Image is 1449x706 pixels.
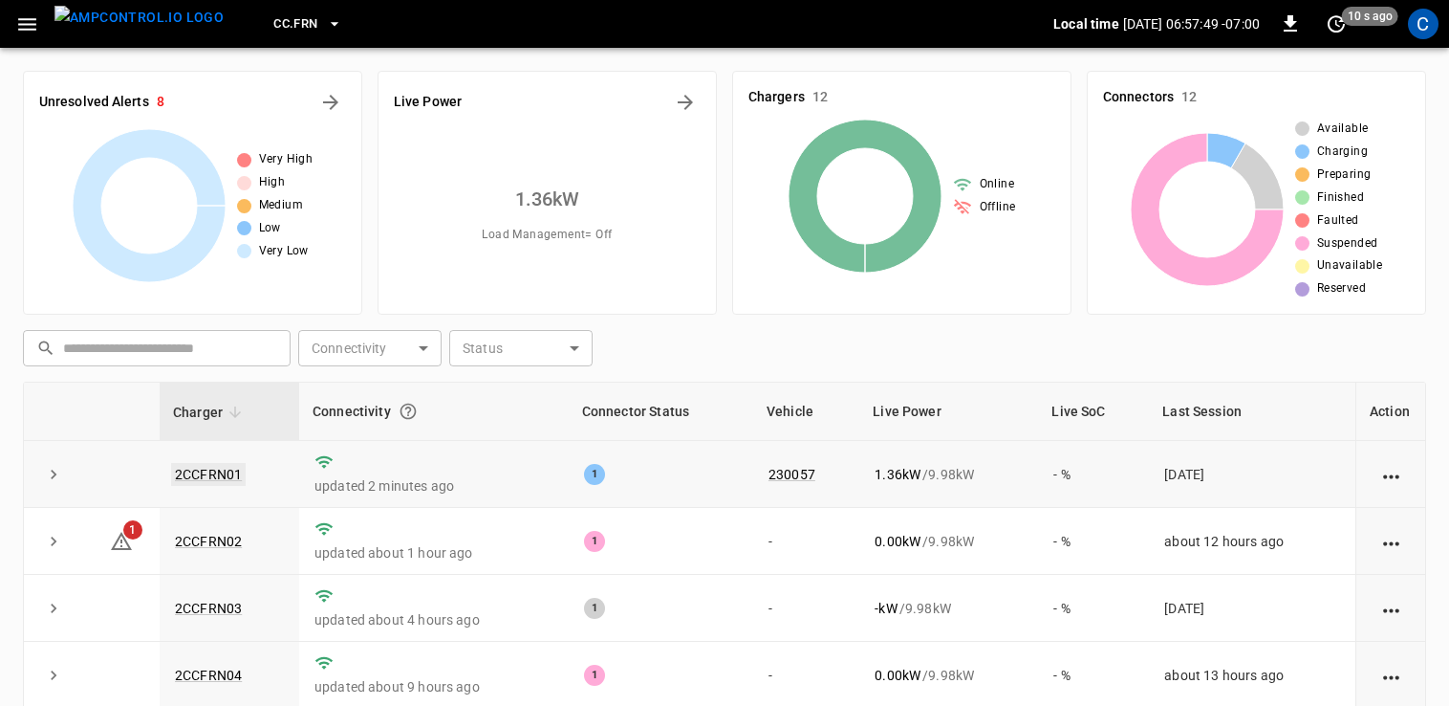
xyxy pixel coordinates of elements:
[875,465,920,484] p: 1.36 kW
[259,150,314,169] span: Very High
[1149,383,1355,441] th: Last Session
[175,601,242,616] a: 2CCFRN03
[175,668,242,683] a: 2CCFRN04
[391,394,425,429] button: Connection between the charger and our software.
[1379,599,1403,618] div: action cell options
[812,87,828,108] h6: 12
[584,464,605,485] div: 1
[875,532,1023,551] div: / 9.98 kW
[1038,441,1149,508] td: - %
[1038,508,1149,575] td: - %
[875,532,920,551] p: 0.00 kW
[39,661,68,690] button: expand row
[753,383,859,441] th: Vehicle
[1379,666,1403,685] div: action cell options
[1317,279,1366,298] span: Reserved
[584,531,605,552] div: 1
[1149,508,1355,575] td: about 12 hours ago
[1408,9,1438,39] div: profile-icon
[110,532,133,547] a: 1
[259,242,309,261] span: Very Low
[584,665,605,686] div: 1
[1123,14,1260,33] p: [DATE] 06:57:49 -07:00
[313,394,555,429] div: Connectivity
[980,198,1016,217] span: Offline
[394,92,462,113] h6: Live Power
[1038,383,1149,441] th: Live SoC
[273,13,317,35] span: CC.FRN
[1317,165,1372,185] span: Preparing
[1317,120,1369,139] span: Available
[259,219,281,238] span: Low
[259,173,286,192] span: High
[314,610,553,629] p: updated about 4 hours ago
[266,6,350,43] button: CC.FRN
[314,543,553,563] p: updated about 1 hour ago
[569,383,753,441] th: Connector Status
[1379,465,1403,484] div: action cell options
[39,594,68,623] button: expand row
[1181,87,1197,108] h6: 12
[175,534,242,549] a: 2CCFRN02
[1317,256,1382,276] span: Unavailable
[670,87,701,118] button: Energy Overview
[1379,532,1403,551] div: action cell options
[1317,234,1378,254] span: Suspended
[1342,7,1398,26] span: 10 s ago
[1355,383,1425,441] th: Action
[54,6,224,30] img: ampcontrol.io logo
[1317,188,1364,208] span: Finished
[1317,143,1368,162] span: Charging
[875,599,1023,618] div: / 9.98 kW
[875,666,920,685] p: 0.00 kW
[748,87,805,108] h6: Chargers
[768,467,815,482] a: 230057
[1103,87,1174,108] h6: Connectors
[1149,441,1355,508] td: [DATE]
[859,383,1038,441] th: Live Power
[753,575,859,642] td: -
[1321,9,1352,39] button: set refresh interval
[1149,575,1355,642] td: [DATE]
[584,598,605,619] div: 1
[39,92,149,113] h6: Unresolved Alerts
[753,508,859,575] td: -
[482,226,612,245] span: Load Management = Off
[171,463,246,486] a: 2CCFRN01
[1317,211,1359,231] span: Faulted
[515,184,580,214] h6: 1.36 kW
[315,87,346,118] button: All Alerts
[980,175,1014,194] span: Online
[875,666,1023,685] div: / 9.98 kW
[1053,14,1119,33] p: Local time
[875,465,1023,484] div: / 9.98 kW
[173,401,248,424] span: Charger
[157,92,164,113] h6: 8
[39,460,68,489] button: expand row
[259,196,303,215] span: Medium
[314,476,553,496] p: updated 2 minutes ago
[314,677,553,696] p: updated about 9 hours ago
[39,527,68,556] button: expand row
[1038,575,1149,642] td: - %
[123,520,142,540] span: 1
[875,599,897,618] p: - kW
